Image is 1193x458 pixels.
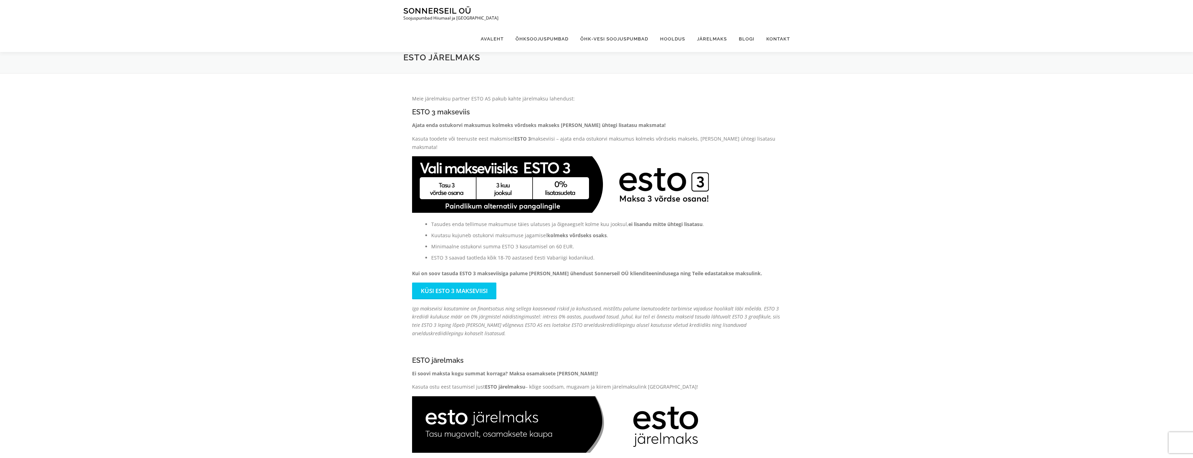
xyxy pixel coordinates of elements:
strong: Ei soovi maksta kogu summat korraga? Maksa osamaksete [PERSON_NAME]! [412,370,598,377]
h3: ESTO 3 makseviis [412,108,781,116]
p: Kasuta ostu eest tasumisel just – kõige soodsam, mugavam ja kiirem järelmaksulink [GEOGRAPHIC_DATA]! [412,383,781,391]
a: Blogi [733,26,760,52]
a: Järelmaks [691,26,733,52]
p: Soojuspumbad Hiiumaal ja [GEOGRAPHIC_DATA] [403,16,498,21]
li: ESTO 3 saavad taotleda kõik 18-70 aastased Eesti Vabariigi kodanikud. [431,254,781,262]
strong: ei lisandu mitte ühtegi lisatasu [628,221,703,227]
strong: Kui on soov tasuda ESTO 3 makseviisiga palume [PERSON_NAME] ühendust Sonnerseil OÜ klienditeenind... [412,270,762,277]
h3: ESTO järelmaks [412,356,781,364]
em: Iga makseviisi kasutamine on finantsotsus ning sellega kaasnevad riskid ja kohustused, mistõttu p... [412,305,780,337]
a: Küsi ESTO 3 makseviisi [412,283,496,299]
p: Meie järelmaksu partner ESTO AS pakub kahte järelmaksu lahendust: [412,95,781,103]
strong: Ajata enda ostukorvi maksumus kolmeks võrdseks makseks [PERSON_NAME] ühtegi lisatasu maksmata! [412,122,666,128]
a: Õhk-vesi soojuspumbad [574,26,654,52]
li: Minimaalne ostukorvi summa ESTO 3 kasutamisel on 60 EUR. [431,242,781,251]
a: Hooldus [654,26,691,52]
strong: ESTO 3 [514,135,531,142]
li: Kuutasu kujuneb ostukorvi maksumuse jagamisel . [431,231,781,240]
a: Õhksoojuspumbad [510,26,574,52]
a: Kontakt [760,26,790,52]
strong: kolmeks võrdseks osaks [547,232,607,239]
strong: ESTO järelmaksu [485,383,525,390]
a: Avaleht [475,26,510,52]
p: Kasuta toodete või teenuste eest maksmisel makseviisi – ajata enda ostukorvi maksumus kolmeks võr... [412,135,781,151]
li: Tasudes enda tellimuse maksumuse täies ulatuses ja õigeaegselt kolme kuu jooksul, . [431,220,781,228]
a: Sonnerseil OÜ [403,6,471,15]
h1: ESTO järelmaks [403,52,790,63]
